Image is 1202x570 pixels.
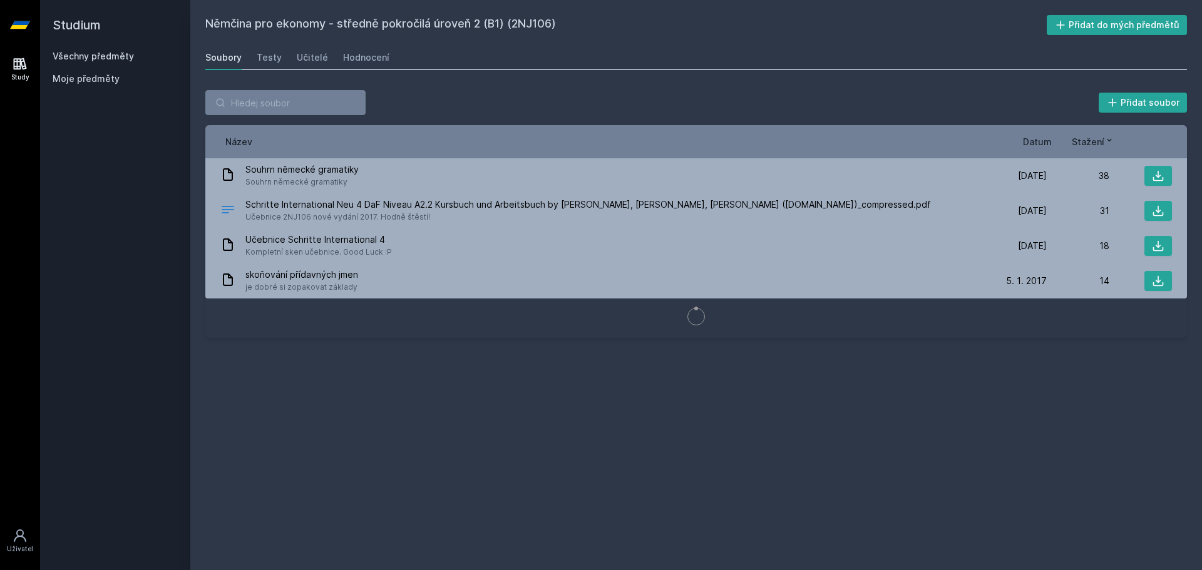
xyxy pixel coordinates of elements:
div: 38 [1047,170,1109,182]
div: 18 [1047,240,1109,252]
span: Schritte International Neu 4 DaF Niveau A2.2 Kursbuch und Arbeitsbuch by [PERSON_NAME], [PERSON_N... [245,198,931,211]
span: Souhrn německé gramatiky [245,163,359,176]
div: Testy [257,51,282,64]
a: Testy [257,45,282,70]
button: Stažení [1072,135,1114,148]
div: Hodnocení [343,51,389,64]
button: Přidat do mých předmětů [1047,15,1188,35]
div: PDF [220,202,235,220]
a: Soubory [205,45,242,70]
span: Učebnice Schritte International 4 [245,233,392,246]
span: je dobré si zopakovat základy [245,281,358,293]
div: 14 [1047,275,1109,287]
a: Všechny předměty [53,51,134,61]
h2: Němčina pro ekonomy - středně pokročilá úroveň 2 (B1) (2NJ106) [205,15,1047,35]
span: Kompletní sken učebnice. Good Luck :P [245,246,392,258]
a: Hodnocení [343,45,389,70]
input: Hledej soubor [205,90,366,115]
div: 31 [1047,205,1109,217]
a: Učitelé [297,45,328,70]
span: Učebnice 2NJ106 nové vydání 2017. Hodně štěstí! [245,211,931,223]
div: Study [11,73,29,82]
span: [DATE] [1018,170,1047,182]
span: Moje předměty [53,73,120,85]
span: [DATE] [1018,205,1047,217]
button: Datum [1023,135,1052,148]
button: Přidat soubor [1099,93,1188,113]
button: Název [225,135,252,148]
span: [DATE] [1018,240,1047,252]
div: Uživatel [7,544,33,554]
div: Soubory [205,51,242,64]
span: Souhrn německé gramatiky [245,176,359,188]
span: skoňování přídavných jmen [245,268,358,281]
a: Study [3,50,38,88]
span: Stažení [1072,135,1104,148]
a: Uživatel [3,522,38,560]
span: 5. 1. 2017 [1006,275,1047,287]
div: Učitelé [297,51,328,64]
